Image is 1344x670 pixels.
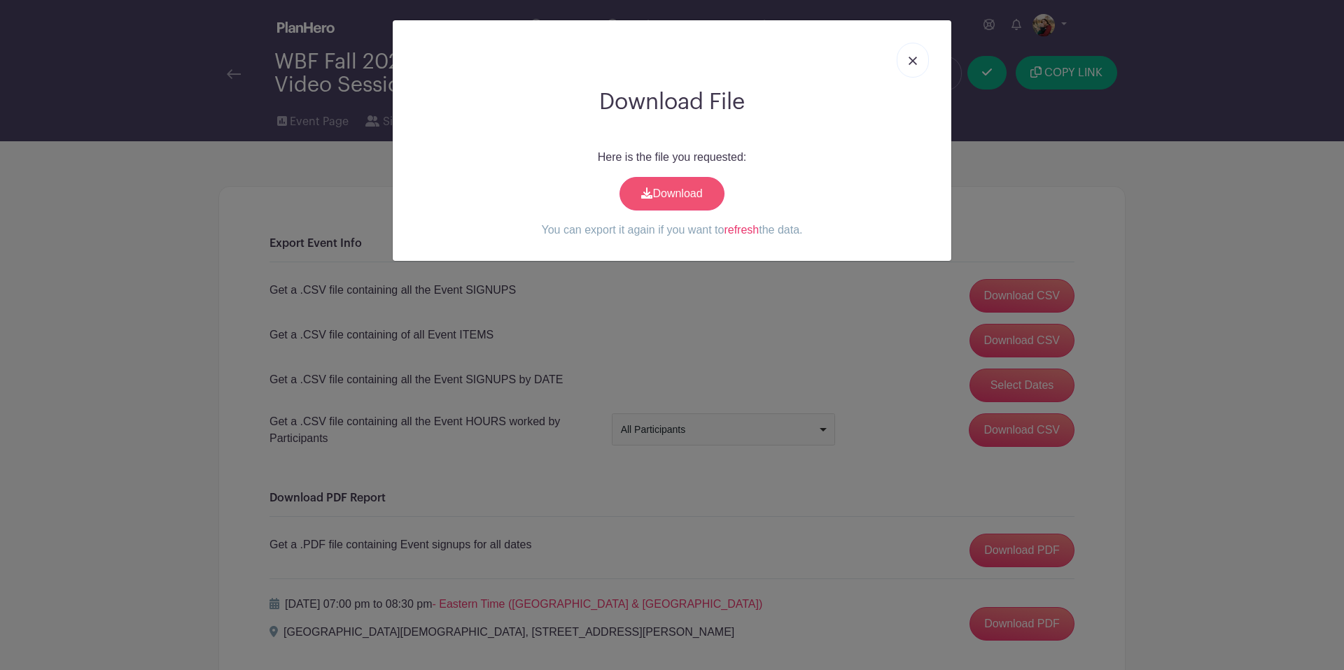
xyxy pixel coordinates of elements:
h2: Download File [404,89,940,115]
a: Download [619,177,724,211]
p: Here is the file you requested: [404,149,940,166]
a: refresh [724,224,759,236]
img: close_button-5f87c8562297e5c2d7936805f587ecaba9071eb48480494691a3f1689db116b3.svg [909,57,917,65]
p: You can export it again if you want to the data. [404,222,940,238]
